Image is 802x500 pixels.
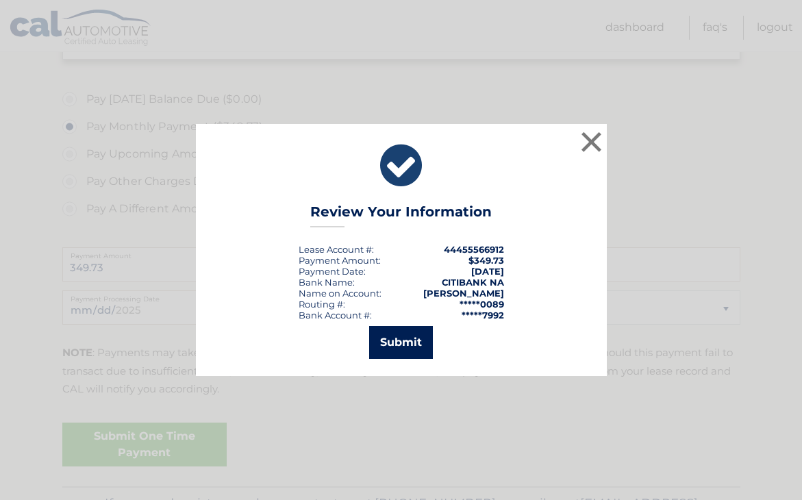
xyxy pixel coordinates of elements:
div: Lease Account #: [299,244,374,255]
strong: CITIBANK NA [442,277,504,288]
button: × [578,128,605,155]
span: [DATE] [471,266,504,277]
strong: [PERSON_NAME] [423,288,504,299]
div: : [299,266,366,277]
div: Bank Name: [299,277,355,288]
div: Name on Account: [299,288,381,299]
strong: 44455566912 [444,244,504,255]
button: Submit [369,326,433,359]
h3: Review Your Information [310,203,492,227]
span: Payment Date [299,266,364,277]
div: Routing #: [299,299,345,310]
div: Payment Amount: [299,255,381,266]
div: Bank Account #: [299,310,372,321]
span: $349.73 [468,255,504,266]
